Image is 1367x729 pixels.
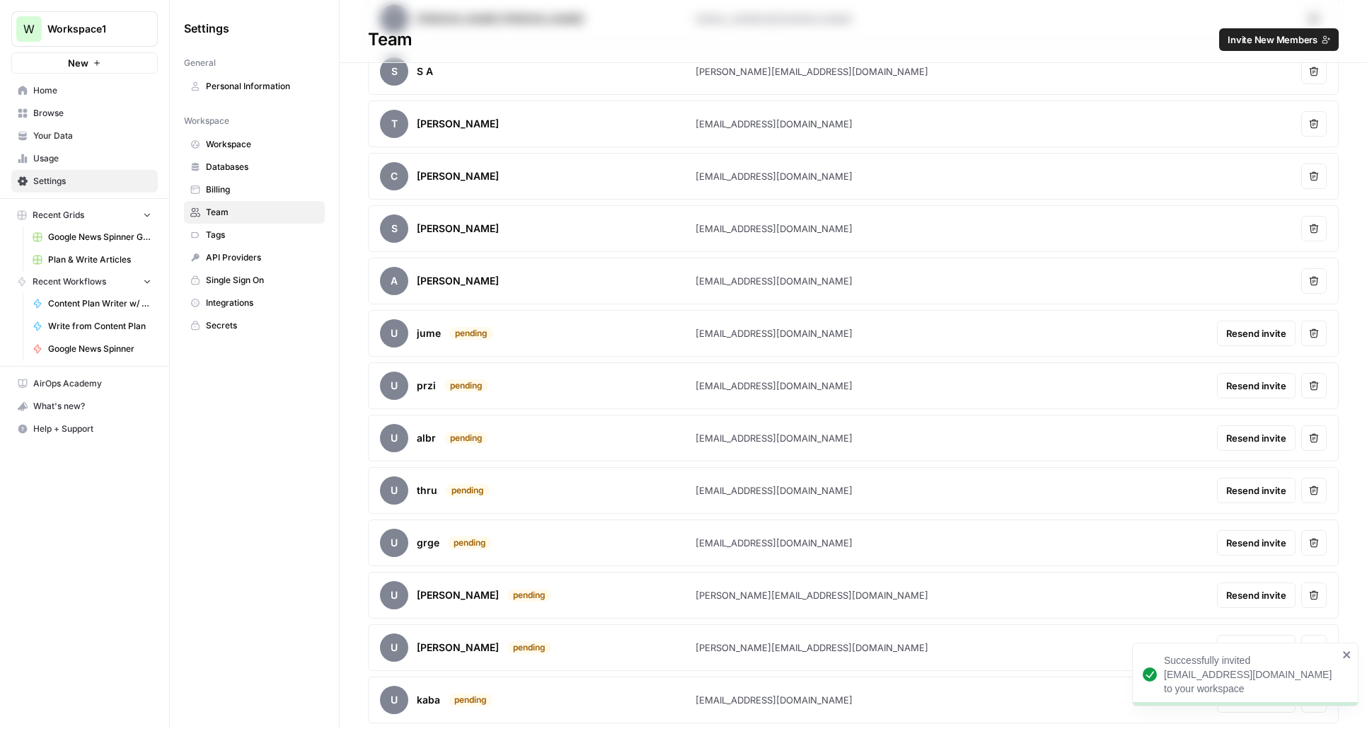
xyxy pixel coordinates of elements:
[417,64,433,79] div: S A
[380,110,408,138] span: T
[184,314,325,337] a: Secrets
[417,117,499,131] div: [PERSON_NAME]
[184,20,229,37] span: Settings
[1226,588,1286,602] span: Resend invite
[206,274,318,287] span: Single Sign On
[11,418,158,440] button: Help + Support
[184,201,325,224] a: Team
[417,431,436,445] div: albr
[26,292,158,315] a: Content Plan Writer w/ Visual Suggestions
[11,395,158,418] button: What's new?
[446,484,490,497] div: pending
[184,156,325,178] a: Databases
[184,178,325,201] a: Billing
[206,161,318,173] span: Databases
[11,52,158,74] button: New
[1217,635,1296,660] button: Resend invite
[1217,373,1296,398] button: Resend invite
[26,338,158,360] a: Google News Spinner
[11,271,158,292] button: Recent Workflows
[417,693,440,707] div: kaba
[417,379,436,393] div: przi
[48,320,151,333] span: Write from Content Plan
[696,536,853,550] div: [EMAIL_ADDRESS][DOMAIN_NAME]
[12,396,157,417] div: What's new?
[696,483,853,498] div: [EMAIL_ADDRESS][DOMAIN_NAME]
[33,175,151,188] span: Settings
[184,75,325,98] a: Personal Information
[206,229,318,241] span: Tags
[417,641,499,655] div: [PERSON_NAME]
[33,152,151,165] span: Usage
[696,588,928,602] div: [PERSON_NAME][EMAIL_ADDRESS][DOMAIN_NAME]
[184,57,216,69] span: General
[449,327,493,340] div: pending
[1226,536,1286,550] span: Resend invite
[11,102,158,125] a: Browse
[380,633,408,662] span: u
[33,84,151,97] span: Home
[507,589,551,602] div: pending
[1217,425,1296,451] button: Resend invite
[696,169,853,183] div: [EMAIL_ADDRESS][DOMAIN_NAME]
[380,529,408,557] span: u
[1226,483,1286,498] span: Resend invite
[380,162,408,190] span: C
[417,274,499,288] div: [PERSON_NAME]
[184,292,325,314] a: Integrations
[380,57,408,86] span: S
[184,269,325,292] a: Single Sign On
[33,275,106,288] span: Recent Workflows
[206,183,318,196] span: Billing
[340,28,1367,51] div: Team
[696,222,853,236] div: [EMAIL_ADDRESS][DOMAIN_NAME]
[48,231,151,243] span: Google News Spinner Grid
[444,432,488,444] div: pending
[33,423,151,435] span: Help + Support
[696,326,853,340] div: [EMAIL_ADDRESS][DOMAIN_NAME]
[33,107,151,120] span: Browse
[11,125,158,147] a: Your Data
[380,581,408,609] span: u
[33,209,84,222] span: Recent Grids
[48,297,151,310] span: Content Plan Writer w/ Visual Suggestions
[206,80,318,93] span: Personal Information
[11,147,158,170] a: Usage
[380,476,408,505] span: u
[1228,33,1317,47] span: Invite New Members
[380,319,408,348] span: u
[47,22,133,36] span: Workspace1
[448,536,492,549] div: pending
[696,431,853,445] div: [EMAIL_ADDRESS][DOMAIN_NAME]
[417,536,439,550] div: grge
[11,205,158,226] button: Recent Grids
[68,56,88,70] span: New
[1217,582,1296,608] button: Resend invite
[696,274,853,288] div: [EMAIL_ADDRESS][DOMAIN_NAME]
[1219,28,1339,51] button: Invite New Members
[449,694,492,706] div: pending
[417,222,499,236] div: [PERSON_NAME]
[1226,326,1286,340] span: Resend invite
[23,21,35,38] span: W
[184,133,325,156] a: Workspace
[696,379,853,393] div: [EMAIL_ADDRESS][DOMAIN_NAME]
[380,267,408,295] span: A
[1226,641,1286,655] span: Resend invite
[11,11,158,47] button: Workspace: Workspace1
[417,588,499,602] div: [PERSON_NAME]
[26,315,158,338] a: Write from Content Plan
[1342,649,1352,660] button: close
[206,206,318,219] span: Team
[417,169,499,183] div: [PERSON_NAME]
[48,343,151,355] span: Google News Spinner
[206,138,318,151] span: Workspace
[696,693,853,707] div: [EMAIL_ADDRESS][DOMAIN_NAME]
[26,248,158,271] a: Plan & Write Articles
[507,641,551,654] div: pending
[26,226,158,248] a: Google News Spinner Grid
[1217,321,1296,346] button: Resend invite
[206,251,318,264] span: API Providers
[380,686,408,714] span: u
[11,79,158,102] a: Home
